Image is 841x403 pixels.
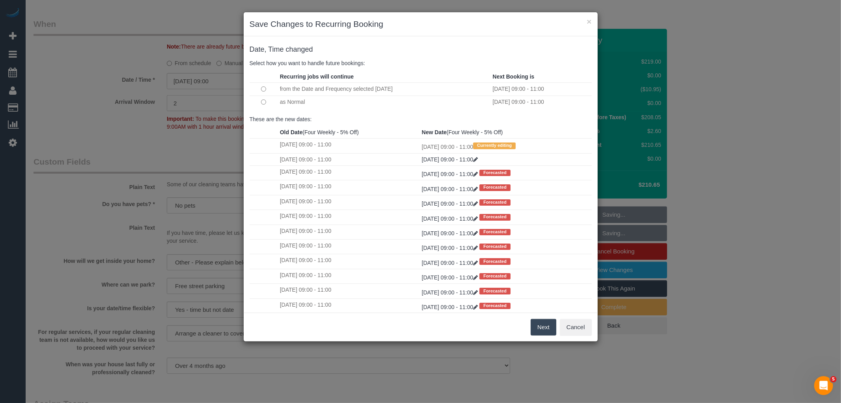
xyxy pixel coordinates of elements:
[479,303,511,309] span: Forecasted
[278,82,491,96] td: from the Date and Frequency selected [DATE]
[479,199,511,206] span: Forecasted
[422,201,479,207] a: [DATE] 09:00 - 11:00
[250,46,592,54] h4: changed
[250,59,592,67] p: Select how you want to handle future bookings:
[278,139,420,153] td: [DATE] 09:00 - 11:00
[560,319,592,336] button: Cancel
[479,170,511,176] span: Forecasted
[250,45,284,53] span: Date, Time
[422,230,479,236] a: [DATE] 09:00 - 11:00
[420,139,592,153] td: [DATE] 09:00 - 11:00
[422,171,479,177] a: [DATE] 09:00 - 11:00
[278,225,420,239] td: [DATE] 09:00 - 11:00
[479,229,511,235] span: Forecasted
[278,269,420,283] td: [DATE] 09:00 - 11:00
[278,210,420,225] td: [DATE] 09:00 - 11:00
[250,115,592,123] p: These are the new dates:
[479,184,511,191] span: Forecasted
[422,186,479,192] a: [DATE] 09:00 - 11:00
[422,156,478,163] a: [DATE] 09:00 - 11:00
[278,126,420,139] th: (Four Weekly - 5% Off)
[490,82,591,96] td: [DATE] 09:00 - 11:00
[278,284,420,298] td: [DATE] 09:00 - 11:00
[278,180,420,195] td: [DATE] 09:00 - 11:00
[422,274,479,281] a: [DATE] 09:00 - 11:00
[280,73,354,80] strong: Recurring jobs will continue
[479,214,511,220] span: Forecasted
[422,245,479,251] a: [DATE] 09:00 - 11:00
[250,18,592,30] h3: Save Changes to Recurring Booking
[422,129,447,135] strong: New Date
[278,153,420,165] td: [DATE] 09:00 - 11:00
[278,254,420,269] td: [DATE] 09:00 - 11:00
[492,73,534,80] strong: Next Booking is
[422,304,479,310] a: [DATE] 09:00 - 11:00
[278,239,420,254] td: [DATE] 09:00 - 11:00
[280,129,303,135] strong: Old Date
[479,244,511,250] span: Forecasted
[278,96,491,108] td: as Normal
[479,273,511,279] span: Forecasted
[473,142,516,149] span: Currently editing
[479,288,511,294] span: Forecasted
[422,216,479,222] a: [DATE] 09:00 - 11:00
[420,126,592,139] th: (Four Weekly - 5% Off)
[422,289,479,296] a: [DATE] 09:00 - 11:00
[278,298,420,313] td: [DATE] 09:00 - 11:00
[814,376,833,395] iframe: Intercom live chat
[422,260,479,266] a: [DATE] 09:00 - 11:00
[278,165,420,180] td: [DATE] 09:00 - 11:00
[490,96,591,108] td: [DATE] 09:00 - 11:00
[830,376,837,382] span: 5
[278,195,420,210] td: [DATE] 09:00 - 11:00
[479,258,511,264] span: Forecasted
[587,17,591,26] button: ×
[531,319,556,336] button: Next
